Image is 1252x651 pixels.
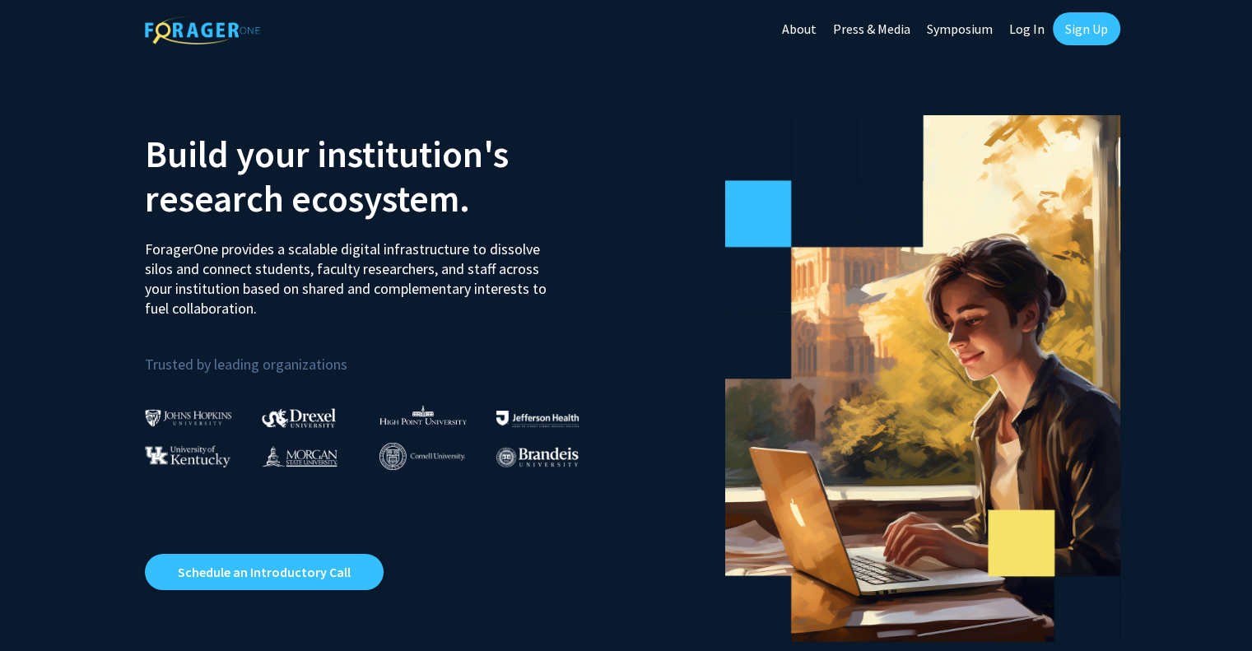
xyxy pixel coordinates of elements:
[145,332,614,377] p: Trusted by leading organizations
[379,405,467,425] img: High Point University
[12,577,70,639] iframe: Chat
[145,445,230,467] img: University of Kentucky
[145,409,232,426] img: Johns Hopkins University
[145,227,558,319] p: ForagerOne provides a scalable digital infrastructure to dissolve silos and connect students, fac...
[145,16,260,44] img: ForagerOne Logo
[496,447,579,467] img: Brandeis University
[145,132,614,221] h2: Build your institution's research ecosystem.
[1053,12,1120,45] a: Sign Up
[145,554,384,590] a: Opens in a new tab
[496,411,579,426] img: Thomas Jefferson University
[262,408,336,427] img: Drexel University
[379,443,465,470] img: Cornell University
[262,445,337,467] img: Morgan State University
